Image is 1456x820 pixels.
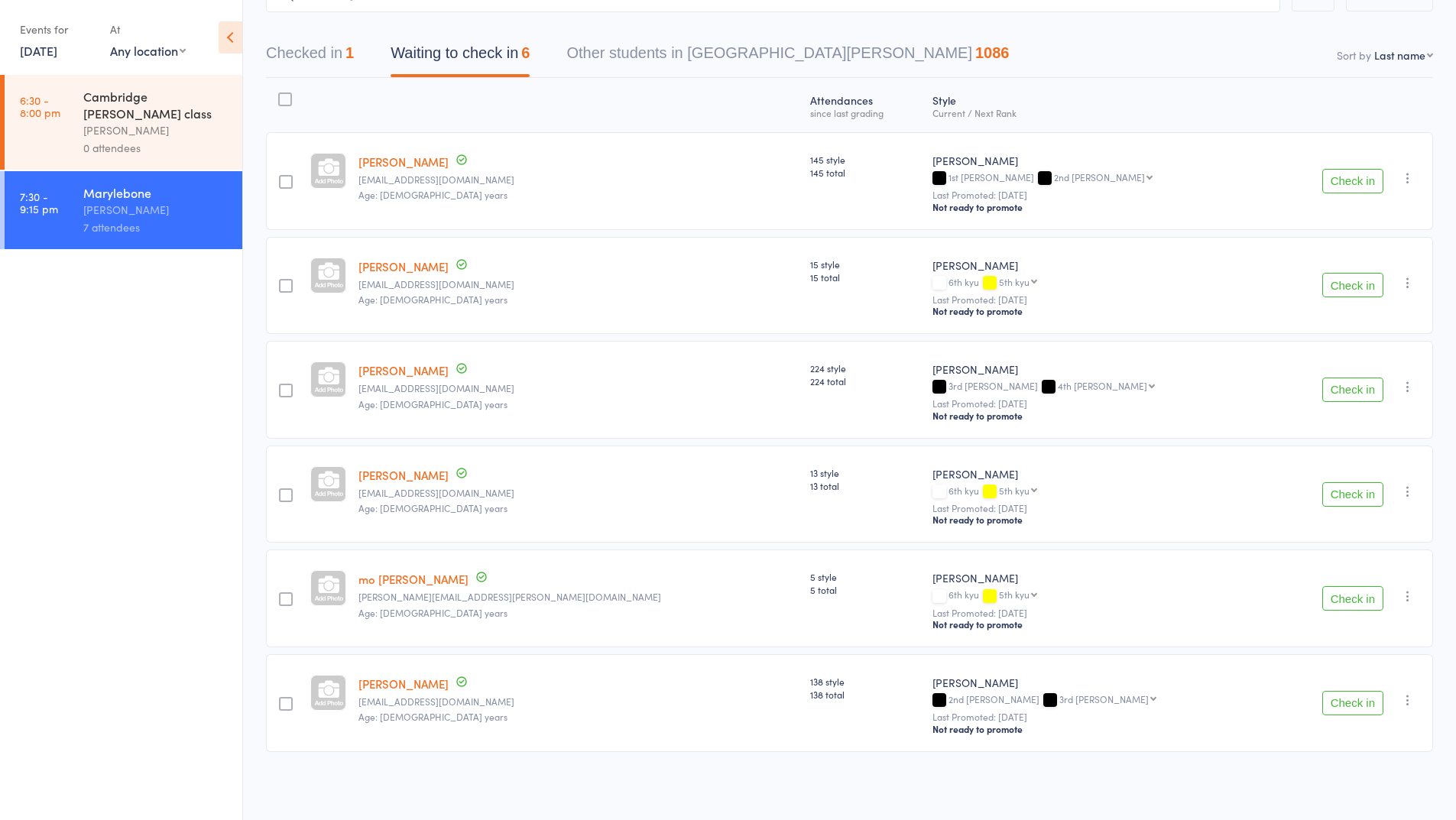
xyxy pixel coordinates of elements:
[358,188,507,201] span: Age: [DEMOGRAPHIC_DATA] years
[810,479,921,492] span: 13 total
[810,374,921,387] span: 224 total
[20,94,60,118] time: 6:30 - 8:00 pm
[1322,169,1383,193] button: Check in
[358,383,798,394] small: Paulhughes5000@hotmail.com
[83,139,229,157] div: 0 attendees
[83,122,229,139] div: [PERSON_NAME]
[20,17,95,42] div: Events for
[20,190,58,215] time: 7:30 - 9:15 pm
[810,583,921,596] span: 5 total
[932,589,1259,602] div: 6th kyu
[810,153,921,166] span: 145 style
[1059,694,1149,704] div: 3rd [PERSON_NAME]
[358,467,449,483] a: [PERSON_NAME]
[345,44,354,61] div: 1
[926,85,1265,125] div: Style
[83,184,229,201] div: Marylebone
[810,675,921,688] span: 138 style
[1058,381,1147,391] div: 4th [PERSON_NAME]
[932,503,1259,514] small: Last Promoted: [DATE]
[932,381,1259,394] div: 3rd [PERSON_NAME]
[358,397,507,410] span: Age: [DEMOGRAPHIC_DATA] years
[521,44,530,61] div: 6
[810,570,921,583] span: 5 style
[932,201,1259,213] div: Not ready to promote
[932,608,1259,618] small: Last Promoted: [DATE]
[83,201,229,219] div: [PERSON_NAME]
[358,606,507,619] span: Age: [DEMOGRAPHIC_DATA] years
[1322,273,1383,297] button: Check in
[932,398,1259,409] small: Last Promoted: [DATE]
[932,172,1259,185] div: 1st [PERSON_NAME]
[358,676,449,692] a: [PERSON_NAME]
[999,277,1030,287] div: 5th kyu
[5,171,242,249] a: 7:30 -9:15 pmMarylebone[PERSON_NAME]7 attendees
[1374,47,1425,63] div: Last name
[932,711,1259,722] small: Last Promoted: [DATE]
[358,696,798,707] small: sherlockswife@yahoo.co.uk
[932,723,1259,735] div: Not ready to promote
[358,154,449,170] a: [PERSON_NAME]
[358,571,469,587] a: mo [PERSON_NAME]
[810,361,921,374] span: 224 style
[932,153,1259,168] div: [PERSON_NAME]
[932,294,1259,305] small: Last Promoted: [DATE]
[1054,172,1145,182] div: 2nd [PERSON_NAME]
[932,466,1259,481] div: [PERSON_NAME]
[1337,47,1371,63] label: Sort by
[358,710,507,723] span: Age: [DEMOGRAPHIC_DATA] years
[110,17,186,42] div: At
[1322,482,1383,507] button: Check in
[566,37,1009,77] button: Other students in [GEOGRAPHIC_DATA][PERSON_NAME]1086
[932,410,1259,422] div: Not ready to promote
[932,675,1259,690] div: [PERSON_NAME]
[1322,378,1383,402] button: Check in
[999,485,1030,495] div: 5th kyu
[932,277,1259,290] div: 6th kyu
[932,694,1259,707] div: 2nd [PERSON_NAME]
[5,75,242,170] a: 6:30 -8:00 pmCambridge [PERSON_NAME] class[PERSON_NAME]0 attendees
[932,361,1259,377] div: [PERSON_NAME]
[810,258,921,271] span: 15 style
[266,37,354,77] button: Checked in1
[358,488,798,498] small: anagirl8@gmail.com
[358,258,449,274] a: [PERSON_NAME]
[810,271,921,284] span: 15 total
[810,688,921,701] span: 138 total
[20,42,57,59] a: [DATE]
[358,293,507,306] span: Age: [DEMOGRAPHIC_DATA] years
[932,618,1259,630] div: Not ready to promote
[932,108,1259,118] div: Current / Next Rank
[358,279,798,290] small: gabrieladubiago@gmail.com
[932,485,1259,498] div: 6th kyu
[932,258,1259,273] div: [PERSON_NAME]
[83,88,229,122] div: Cambridge [PERSON_NAME] class
[932,570,1259,585] div: [PERSON_NAME]
[810,466,921,479] span: 13 style
[358,501,507,514] span: Age: [DEMOGRAPHIC_DATA] years
[358,362,449,378] a: [PERSON_NAME]
[932,190,1259,200] small: Last Promoted: [DATE]
[1322,691,1383,715] button: Check in
[804,85,927,125] div: Atten­dances
[975,44,1010,61] div: 1086
[810,166,921,179] span: 145 total
[1322,586,1383,611] button: Check in
[110,42,186,59] div: Any location
[391,37,530,77] button: Waiting to check in6
[358,592,798,602] small: mohammad.kushtiwala@gmail.com
[932,514,1259,526] div: Not ready to promote
[999,589,1030,599] div: 5th kyu
[932,305,1259,317] div: Not ready to promote
[358,174,798,185] small: amolakdhanjal2015@gmail.com
[83,219,229,236] div: 7 attendees
[810,108,921,118] div: since last grading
